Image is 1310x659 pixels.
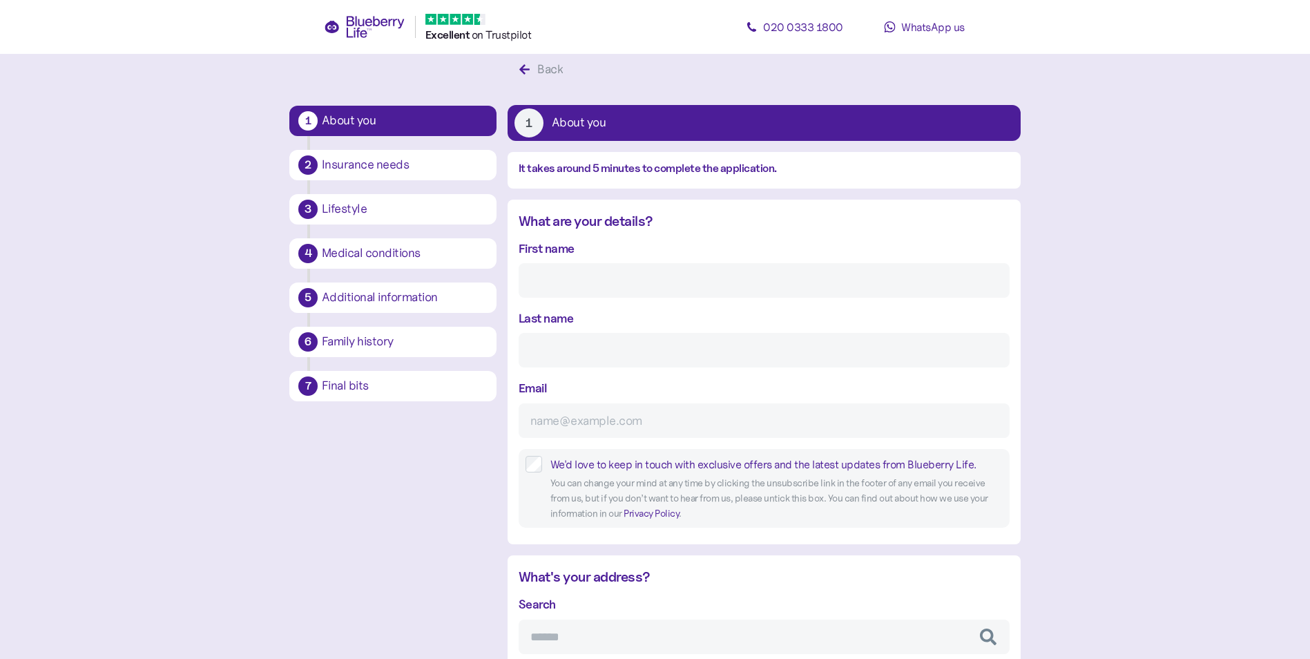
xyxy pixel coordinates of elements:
[289,106,497,136] button: 1About you
[289,194,497,225] button: 3Lifestyle
[519,211,1010,232] div: What are your details?
[763,20,843,34] span: 020 0333 1800
[289,371,497,401] button: 7Final bits
[624,507,679,519] a: Privacy Policy
[322,292,488,304] div: Additional information
[289,283,497,313] button: 5Additional information
[298,332,318,352] div: 6
[322,203,488,216] div: Lifestyle
[550,456,1003,473] div: We'd love to keep in touch with exclusive offers and the latest updates from Blueberry Life.
[519,160,1010,178] div: It takes around 5 minutes to complete the application.
[550,476,1003,521] div: You can change your mind at any time by clicking the unsubscribe link in the footer of any email ...
[425,28,472,41] span: Excellent ️
[298,376,318,396] div: 7
[508,55,579,84] button: Back
[289,327,497,357] button: 6Family history
[519,309,574,327] label: Last name
[519,379,548,397] label: Email
[901,20,965,34] span: WhatsApp us
[298,111,318,131] div: 1
[537,60,563,79] div: Back
[733,13,857,41] a: 020 0333 1800
[322,336,488,348] div: Family history
[322,159,488,171] div: Insurance needs
[863,13,987,41] a: WhatsApp us
[298,200,318,219] div: 3
[519,403,1010,438] input: name@example.com
[298,244,318,263] div: 4
[289,238,497,269] button: 4Medical conditions
[298,288,318,307] div: 5
[322,380,488,392] div: Final bits
[298,155,318,175] div: 2
[508,105,1021,141] button: 1About you
[514,108,543,137] div: 1
[322,115,488,127] div: About you
[552,117,606,129] div: About you
[472,28,532,41] span: on Trustpilot
[519,566,1010,588] div: What's your address?
[519,595,556,613] label: Search
[322,247,488,260] div: Medical conditions
[519,239,575,258] label: First name
[289,150,497,180] button: 2Insurance needs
